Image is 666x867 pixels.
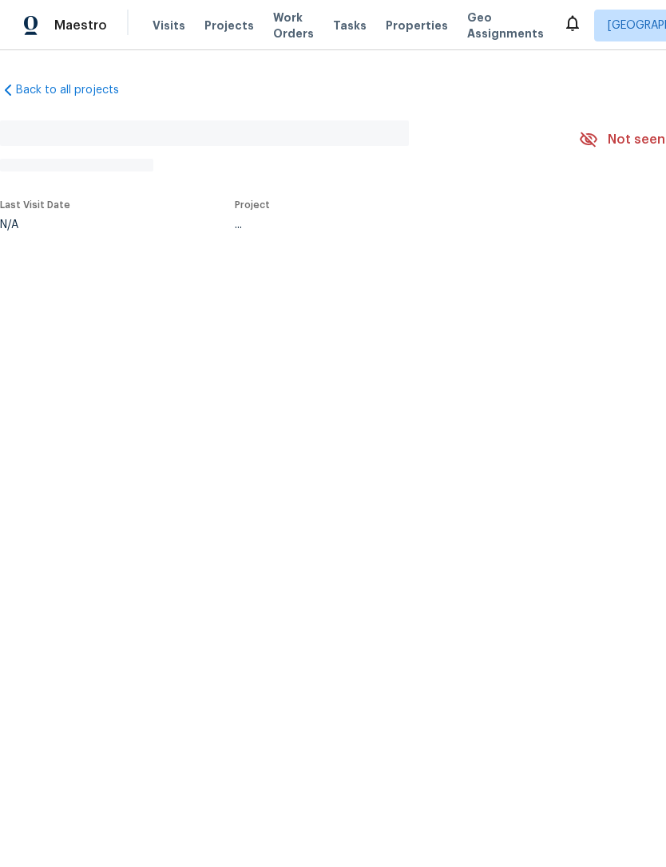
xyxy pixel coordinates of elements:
[204,18,254,33] span: Projects
[273,10,314,41] span: Work Orders
[467,10,544,41] span: Geo Assignments
[153,18,185,33] span: Visits
[386,18,448,33] span: Properties
[54,18,107,33] span: Maestro
[235,200,270,210] span: Project
[235,219,541,231] div: ...
[333,20,367,31] span: Tasks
